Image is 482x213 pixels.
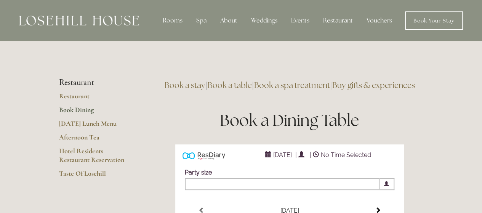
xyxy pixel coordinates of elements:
div: Restaurant [317,13,359,28]
a: Hotel Residents Restaurant Reservation [59,147,132,169]
h3: | | | [156,78,423,93]
a: Book Your Stay [405,11,463,30]
a: Buy gifts & experiences [332,80,415,90]
span: | [310,151,311,159]
a: Afternoon Tea [59,133,132,147]
a: Restaurant [59,92,132,106]
img: Losehill House [19,16,139,26]
div: Events [285,13,315,28]
span: No Time Selected [319,149,373,160]
h1: Book a Dining Table [156,109,423,131]
a: Vouchers [360,13,398,28]
span: [DATE] [271,149,294,160]
a: Book a stay [165,80,205,90]
img: Powered by ResDiary [183,150,225,161]
span: | [295,151,297,159]
a: [DATE] Lunch Menu [59,119,132,133]
label: Party size [185,169,212,176]
div: Rooms [157,13,189,28]
div: About [214,13,243,28]
a: Book Dining [59,106,132,119]
li: Restaurant [59,78,132,88]
a: Book a table [208,80,252,90]
div: Weddings [245,13,283,28]
div: Spa [190,13,213,28]
a: Taste Of Losehill [59,169,132,183]
a: Book a spa treatment [254,80,330,90]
